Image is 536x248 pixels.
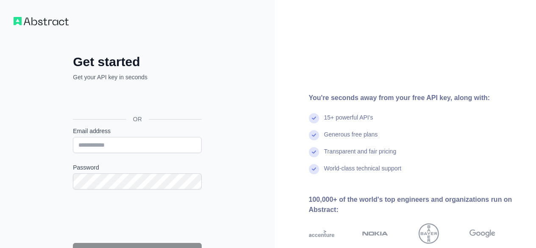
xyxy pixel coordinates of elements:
img: check mark [309,113,319,123]
img: check mark [309,147,319,157]
span: OR [126,115,149,123]
label: Email address [73,127,202,135]
iframe: Sign in with Google Button [69,91,204,109]
img: accenture [309,223,335,244]
img: Workflow [14,17,69,25]
div: You're seconds away from your free API key, along with: [309,93,523,103]
div: 15+ powerful API's [324,113,373,130]
img: check mark [309,130,319,140]
img: bayer [419,223,439,244]
div: 100,000+ of the world's top engineers and organizations run on Abstract: [309,195,523,215]
div: World-class technical support [324,164,402,181]
img: check mark [309,164,319,174]
p: Get your API key in seconds [73,73,202,81]
img: google [469,223,495,244]
label: Password [73,163,202,172]
h2: Get started [73,54,202,70]
div: Generous free plans [324,130,378,147]
div: Transparent and fair pricing [324,147,397,164]
img: nokia [362,223,388,244]
iframe: reCAPTCHA [73,200,202,233]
